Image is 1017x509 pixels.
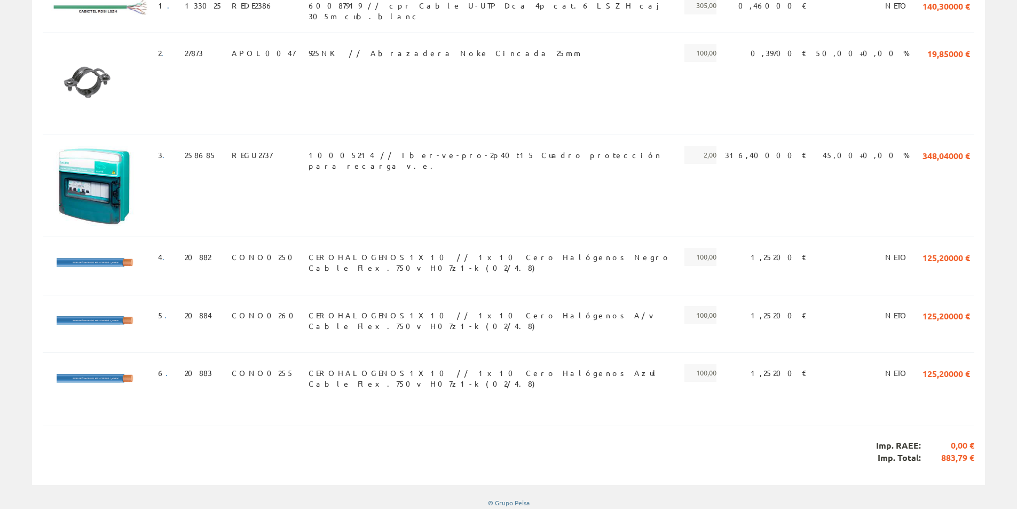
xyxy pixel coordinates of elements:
[684,248,716,266] span: 100,00
[158,364,175,382] span: 6
[167,1,176,10] a: .
[158,306,174,324] span: 5
[927,44,970,62] span: 19,85000 €
[309,248,671,266] span: CEROHALOGENOS1X10 // 1x10 Cero Halógenos Negro Cable Flex.750v H07z1-k (02/4.8)
[823,146,910,164] span: 45,00+0,00 %
[725,146,807,164] span: 316,40000 €
[309,364,671,382] span: CEROHALOGENOS1X10 // 1x10 Cero Halógenos Azul Cable Flex.750v H07z1-k (02/4.8)
[923,306,970,324] span: 125,20000 €
[751,364,807,382] span: 1,25200 €
[921,440,974,452] span: 0,00 €
[185,364,212,382] span: 20883
[47,364,149,400] img: Foto artículo (192x67.584)
[751,306,807,324] span: 1,25200 €
[684,306,716,324] span: 100,00
[923,146,970,164] span: 348,04000 €
[751,248,807,266] span: 1,25200 €
[885,306,910,324] span: NETO
[43,426,974,477] div: Imp. RAEE: Imp. Total:
[309,306,671,324] span: CEROHALOGENOS1X10 // 1x10 Cero Halógenos A/v Cable Flex.750v H07z1-k (02/4.8)
[185,248,211,266] span: 20882
[47,248,149,284] img: Foto artículo (192x67.584)
[162,252,171,262] a: .
[921,452,974,464] span: 883,79 €
[161,48,170,58] a: .
[185,44,203,62] span: 27873
[232,146,272,164] span: REGU2737
[232,44,295,62] span: APOL0047
[923,364,970,382] span: 125,20000 €
[162,150,171,160] a: .
[158,248,171,266] span: 4
[885,364,910,382] span: NETO
[47,146,142,226] img: Foto artículo (178.39805825243x150)
[165,368,175,378] a: .
[47,44,127,124] img: Foto artículo (150x150)
[309,146,671,164] span: 10005214 // Iber-ve-pro-2p40t15 Cuadro protección para recarga v.e.
[309,44,582,62] span: 925NK // Abrazadera Noke Cincada 25mm
[232,364,294,382] span: CONO0255
[164,310,174,320] a: .
[684,146,716,164] span: 2,00
[32,498,985,507] div: © Grupo Peisa
[885,248,910,266] span: NETO
[158,44,170,62] span: 2
[232,306,300,324] span: CONO0260
[185,306,212,324] span: 20884
[751,44,807,62] span: 0,39700 €
[923,248,970,266] span: 125,20000 €
[232,248,299,266] span: CONO0250
[47,306,149,342] img: Foto artículo (192x67.584)
[816,44,910,62] span: 50,00+0,00 %
[684,364,716,382] span: 100,00
[185,146,217,164] span: 258685
[158,146,171,164] span: 3
[684,44,716,62] span: 100,00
